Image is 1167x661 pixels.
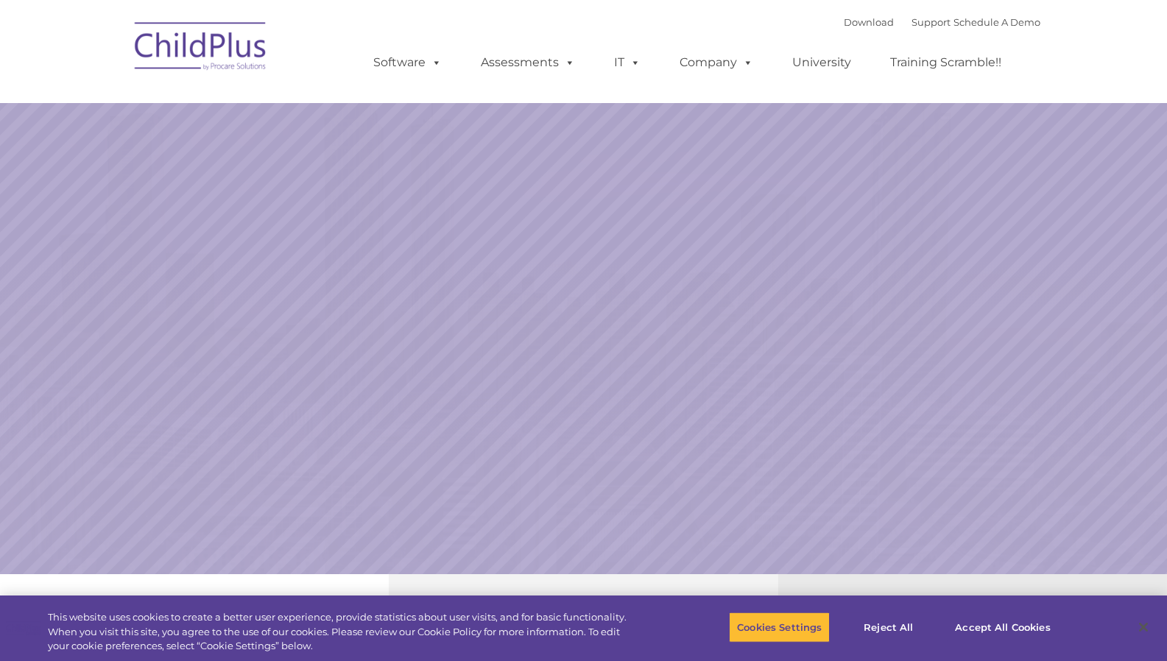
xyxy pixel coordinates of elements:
font: | [844,16,1040,28]
a: Training Scramble!! [875,48,1016,77]
button: Close [1127,611,1160,643]
a: Learn More [793,347,987,399]
a: Schedule A Demo [953,16,1040,28]
button: Reject All [842,612,934,643]
a: Download [844,16,894,28]
a: Support [912,16,951,28]
a: University [778,48,866,77]
div: This website uses cookies to create a better user experience, provide statistics about user visit... [48,610,642,654]
a: Company [665,48,768,77]
button: Cookies Settings [729,612,830,643]
button: Accept All Cookies [947,612,1058,643]
a: Assessments [466,48,590,77]
a: Software [359,48,456,77]
a: IT [599,48,655,77]
img: ChildPlus by Procare Solutions [127,12,275,85]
